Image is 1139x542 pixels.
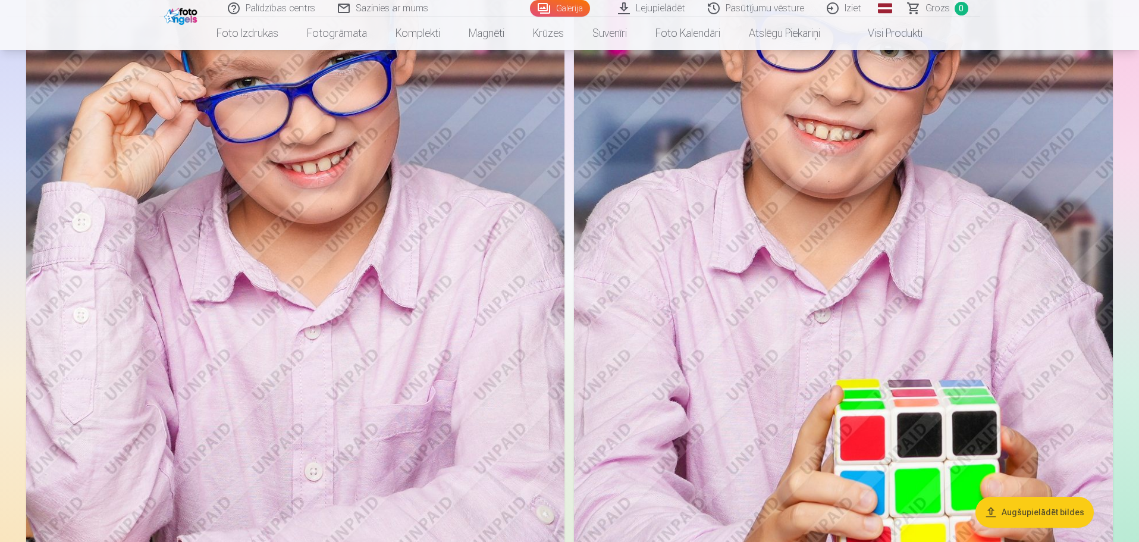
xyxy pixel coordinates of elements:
a: Krūzes [519,17,578,50]
a: Atslēgu piekariņi [735,17,834,50]
a: Foto izdrukas [202,17,293,50]
a: Suvenīri [578,17,641,50]
a: Komplekti [381,17,454,50]
img: /fa1 [164,5,200,25]
span: Grozs [925,1,950,15]
a: Magnēti [454,17,519,50]
a: Visi produkti [834,17,937,50]
button: Augšupielādēt bildes [975,497,1094,528]
span: 0 [955,2,968,15]
a: Foto kalendāri [641,17,735,50]
a: Fotogrāmata [293,17,381,50]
